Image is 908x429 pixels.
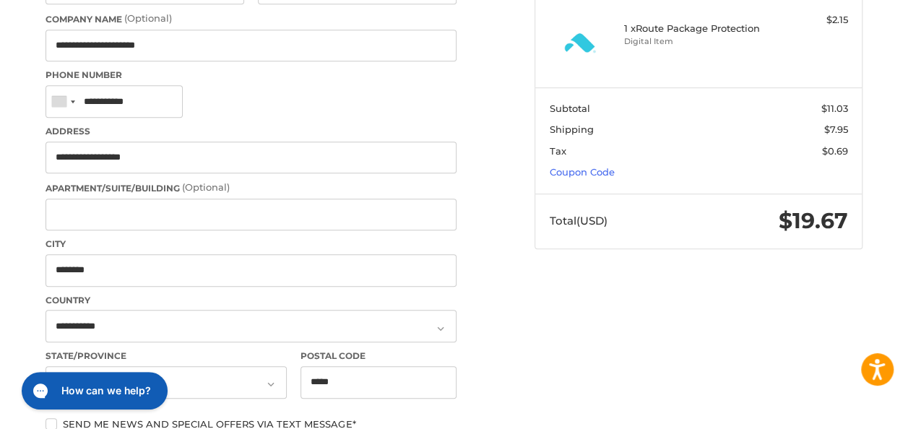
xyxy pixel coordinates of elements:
[124,12,172,24] small: (Optional)
[46,181,457,195] label: Apartment/Suite/Building
[824,123,848,135] span: $7.95
[550,166,615,178] a: Coupon Code
[46,125,457,138] label: Address
[550,145,566,157] span: Tax
[46,238,457,251] label: City
[624,35,770,48] li: Digital Item
[624,22,770,34] h4: 1 x Route Package Protection
[46,12,457,26] label: Company Name
[46,69,457,82] label: Phone Number
[300,350,457,363] label: Postal Code
[822,145,848,157] span: $0.69
[46,350,287,363] label: State/Province
[550,103,590,114] span: Subtotal
[14,367,172,415] iframe: Gorgias live chat messenger
[773,13,847,27] div: $2.15
[779,207,848,234] span: $19.67
[182,181,230,193] small: (Optional)
[550,214,608,227] span: Total (USD)
[550,123,594,135] span: Shipping
[46,294,457,307] label: Country
[821,103,848,114] span: $11.03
